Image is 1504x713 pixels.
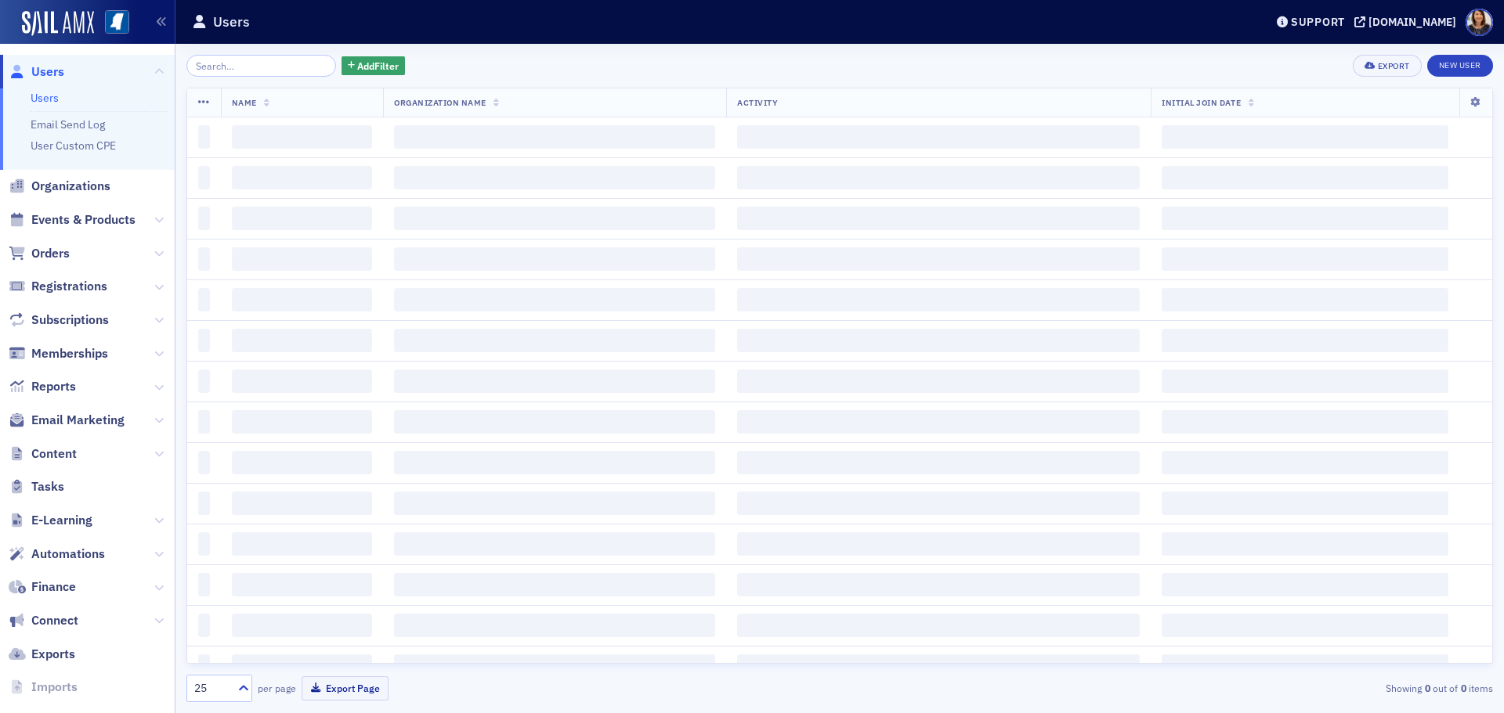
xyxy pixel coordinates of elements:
a: Subscriptions [9,311,109,329]
span: ‌ [1162,166,1448,189]
a: E-Learning [9,512,92,529]
span: ‌ [198,532,210,556]
span: ‌ [198,410,210,434]
span: ‌ [737,369,1140,393]
span: ‌ [394,532,715,556]
a: Orders [9,245,70,262]
span: Events & Products [31,211,136,229]
span: ‌ [232,207,372,230]
span: Finance [31,578,76,596]
strong: 0 [1458,681,1469,695]
span: ‌ [394,125,715,149]
span: ‌ [737,573,1140,596]
span: ‌ [1162,573,1448,596]
input: Search… [186,55,336,77]
button: Export [1353,55,1421,77]
div: 25 [194,680,229,697]
span: ‌ [1162,247,1448,271]
span: Registrations [31,278,107,295]
span: ‌ [198,614,210,637]
a: Imports [9,679,78,696]
span: ‌ [198,573,210,596]
div: [DOMAIN_NAME] [1368,15,1456,29]
a: Tasks [9,478,64,495]
span: ‌ [737,207,1140,230]
img: SailAMX [105,10,129,34]
button: AddFilter [342,56,406,76]
span: ‌ [198,247,210,271]
label: per page [258,681,296,695]
span: ‌ [198,288,210,311]
a: Automations [9,546,105,563]
span: Organizations [31,178,110,195]
span: ‌ [394,654,715,678]
strong: 0 [1422,681,1433,695]
span: Reports [31,378,76,395]
span: ‌ [232,329,372,352]
span: ‌ [394,573,715,596]
span: ‌ [198,207,210,230]
span: ‌ [737,166,1140,189]
span: E-Learning [31,512,92,529]
span: Memberships [31,345,108,362]
span: ‌ [232,410,372,434]
span: ‌ [1162,207,1448,230]
span: ‌ [737,288,1140,311]
span: ‌ [232,573,372,596]
span: Profile [1466,9,1493,36]
a: Exports [9,646,75,663]
span: Imports [31,679,78,696]
span: ‌ [1162,329,1448,352]
a: Email Marketing [9,412,125,429]
span: ‌ [198,329,210,352]
a: View Homepage [94,10,129,37]
span: Connect [31,612,78,629]
span: Exports [31,646,75,663]
span: ‌ [394,614,715,637]
span: ‌ [394,451,715,474]
span: ‌ [394,207,715,230]
span: ‌ [737,614,1140,637]
span: ‌ [394,166,715,189]
span: ‌ [198,166,210,189]
span: ‌ [232,166,372,189]
span: Add Filter [357,59,399,73]
span: ‌ [232,654,372,678]
span: Orders [31,245,70,262]
span: ‌ [1162,654,1448,678]
span: Users [31,63,64,81]
button: [DOMAIN_NAME] [1354,16,1462,27]
span: ‌ [737,492,1140,515]
a: Email Send Log [31,117,105,131]
span: Name [232,97,257,108]
a: SailAMX [22,11,94,36]
span: ‌ [737,451,1140,474]
span: ‌ [232,532,372,556]
a: User Custom CPE [31,139,116,153]
span: ‌ [232,125,372,149]
a: Connect [9,612,78,629]
span: ‌ [394,369,715,393]
a: Users [9,63,64,81]
a: New User [1427,55,1493,77]
span: ‌ [232,492,372,515]
span: ‌ [394,329,715,352]
span: ‌ [737,532,1140,556]
div: Showing out of items [1068,681,1493,695]
span: ‌ [1162,492,1448,515]
span: ‌ [737,654,1140,678]
span: ‌ [198,125,210,149]
span: Initial Join Date [1162,97,1241,108]
span: ‌ [737,247,1140,271]
a: Memberships [9,345,108,362]
span: ‌ [1162,369,1448,393]
span: ‌ [394,288,715,311]
span: ‌ [737,329,1140,352]
button: Export Page [302,676,389,700]
span: ‌ [394,492,715,515]
span: Email Marketing [31,412,125,429]
span: ‌ [198,369,210,393]
a: Registrations [9,278,107,295]
span: ‌ [737,125,1140,149]
a: Finance [9,578,76,596]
